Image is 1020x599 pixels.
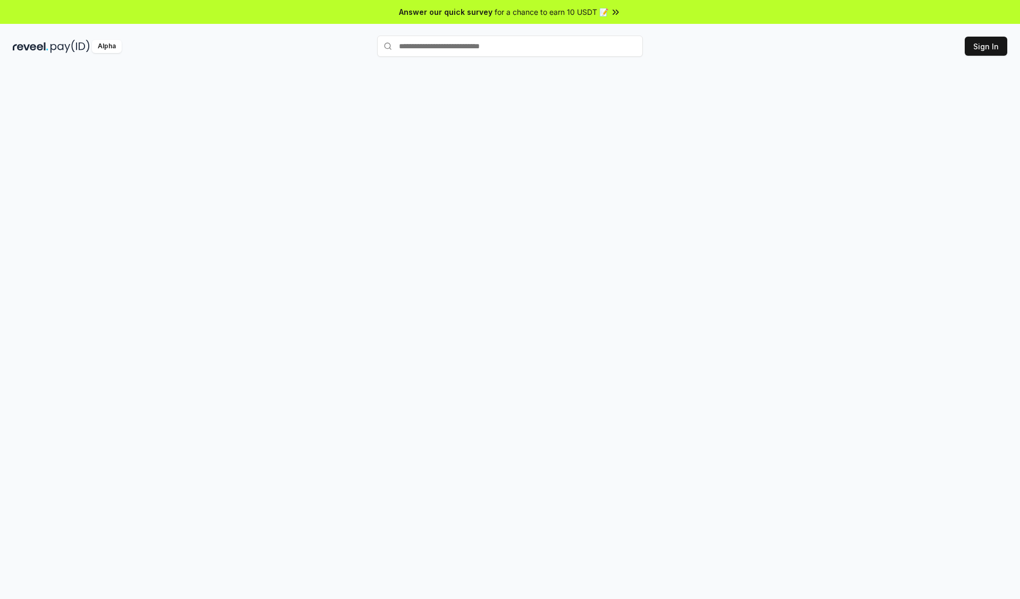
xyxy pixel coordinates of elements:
img: pay_id [50,40,90,53]
div: Alpha [92,40,122,53]
span: for a chance to earn 10 USDT 📝 [495,6,608,18]
img: reveel_dark [13,40,48,53]
span: Answer our quick survey [399,6,492,18]
button: Sign In [965,37,1007,56]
